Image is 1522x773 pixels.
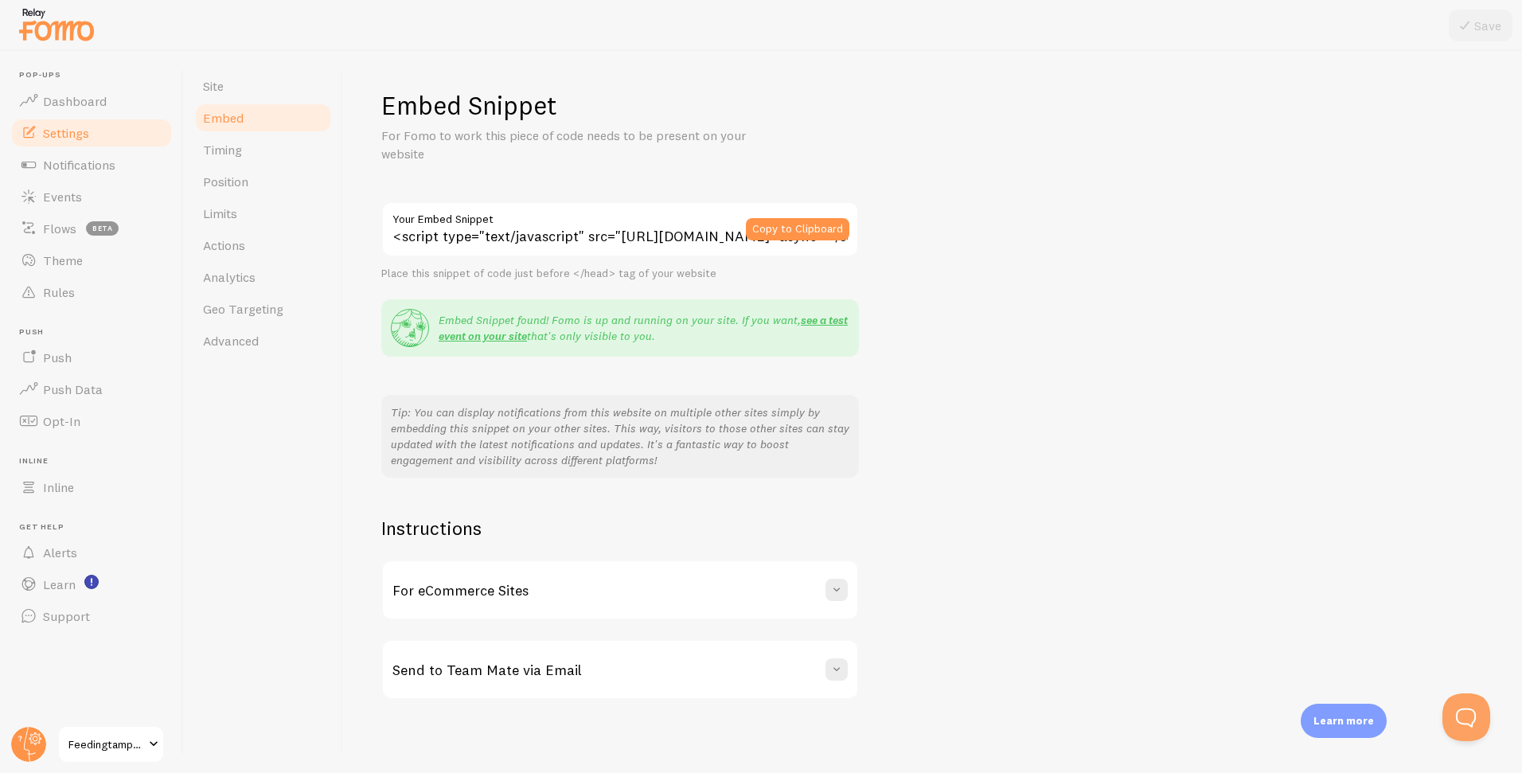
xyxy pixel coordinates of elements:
[203,333,259,349] span: Advanced
[43,284,75,300] span: Rules
[1313,713,1374,728] p: Learn more
[193,197,333,229] a: Limits
[381,267,859,281] div: Place this snippet of code just before </head> tag of your website
[10,342,174,373] a: Push
[193,102,333,134] a: Embed
[203,301,283,317] span: Geo Targeting
[43,157,115,173] span: Notifications
[203,269,256,285] span: Analytics
[391,404,849,468] p: Tip: You can display notifications from this website on multiple other sites simply by embedding ...
[10,244,174,276] a: Theme
[746,218,849,240] button: Copy to Clipboard
[43,252,83,268] span: Theme
[193,166,333,197] a: Position
[43,381,103,397] span: Push Data
[10,537,174,568] a: Alerts
[43,479,74,495] span: Inline
[381,89,1484,122] h1: Embed Snippet
[193,293,333,325] a: Geo Targeting
[203,110,244,126] span: Embed
[203,142,242,158] span: Timing
[381,516,859,541] h2: Instructions
[19,327,174,338] span: Push
[10,471,174,503] a: Inline
[381,127,763,163] p: For Fomo to work this piece of code needs to be present on your website
[203,205,237,221] span: Limits
[10,213,174,244] a: Flows beta
[439,313,848,343] a: see a test event on your site
[193,325,333,357] a: Advanced
[392,581,529,599] h3: For eCommerce Sites
[10,276,174,308] a: Rules
[19,70,174,80] span: Pop-ups
[43,545,77,560] span: Alerts
[10,405,174,437] a: Opt-In
[43,221,76,236] span: Flows
[381,201,859,228] label: Your Embed Snippet
[43,125,89,141] span: Settings
[10,373,174,405] a: Push Data
[1442,693,1490,741] iframe: Help Scout Beacon - Open
[203,237,245,253] span: Actions
[203,78,224,94] span: Site
[392,661,582,679] h3: Send to Team Mate via Email
[10,85,174,117] a: Dashboard
[17,4,96,45] img: fomo-relay-logo-orange.svg
[43,608,90,624] span: Support
[193,229,333,261] a: Actions
[86,221,119,236] span: beta
[10,568,174,600] a: Learn
[10,181,174,213] a: Events
[193,261,333,293] a: Analytics
[57,725,165,763] a: Feedingtampabay
[19,522,174,533] span: Get Help
[1301,704,1387,738] div: Learn more
[43,413,80,429] span: Opt-In
[43,189,82,205] span: Events
[10,149,174,181] a: Notifications
[439,312,849,344] p: Embed Snippet found! Fomo is up and running on your site. If you want, that's only visible to you.
[193,134,333,166] a: Timing
[43,93,107,109] span: Dashboard
[10,117,174,149] a: Settings
[43,349,72,365] span: Push
[10,600,174,632] a: Support
[68,735,144,754] span: Feedingtampabay
[193,70,333,102] a: Site
[43,576,76,592] span: Learn
[84,575,99,589] svg: <p>Watch New Feature Tutorials!</p>
[19,456,174,467] span: Inline
[203,174,248,189] span: Position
